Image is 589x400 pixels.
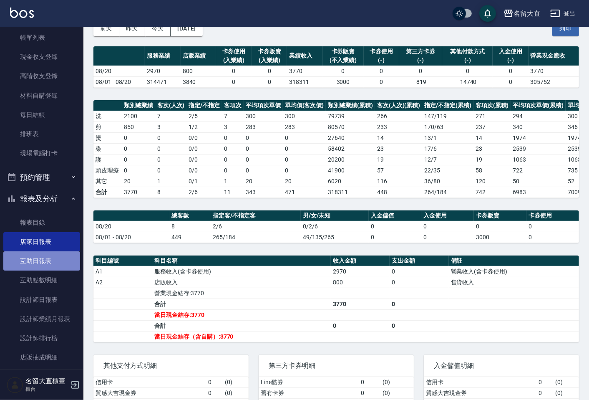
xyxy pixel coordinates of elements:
[93,256,152,266] th: 科目編號
[155,100,187,111] th: 客次(人次)
[375,143,423,154] td: 23
[479,5,496,22] button: save
[269,362,404,370] span: 第三方卡券明細
[444,47,491,56] div: 其他付款方式
[222,187,244,197] td: 11
[244,143,283,154] td: 0
[122,111,155,122] td: 2100
[449,266,579,277] td: 營業收入(含卡券使用)
[259,377,359,388] td: Line酷券
[152,331,331,342] td: 當日現金結存（含自購）:3770
[444,56,491,65] div: (-)
[93,46,579,88] table: a dense table
[421,210,474,221] th: 入金使用
[93,165,122,176] td: 頭皮理療
[536,387,553,398] td: 0
[552,21,579,36] button: 列印
[399,66,442,76] td: 0
[511,100,566,111] th: 平均項次單價(累積)
[390,266,448,277] td: 0
[152,277,331,288] td: 店販收入
[152,299,331,309] td: 合計
[390,277,448,288] td: 0
[216,76,252,87] td: 0
[390,320,448,331] td: 0
[422,187,473,197] td: 264/184
[424,377,536,388] td: 信用卡
[511,122,566,132] td: 340
[529,76,579,87] td: 305752
[283,187,326,197] td: 471
[375,132,423,143] td: 14
[326,122,375,132] td: 80570
[442,76,493,87] td: -14740
[3,329,80,348] a: 設計師排行榜
[3,271,80,290] a: 互助點數明細
[283,154,326,165] td: 0
[511,143,566,154] td: 2539
[495,56,526,65] div: (-)
[473,100,511,111] th: 客項次(累積)
[222,176,244,187] td: 1
[375,187,423,197] td: 448
[223,387,249,398] td: ( 0 )
[25,385,68,393] p: 櫃台
[526,210,579,221] th: 卡券使用
[93,111,122,122] td: 洗
[93,143,122,154] td: 染
[122,165,155,176] td: 0
[375,111,423,122] td: 266
[152,309,331,320] td: 當日現金結存:3770
[474,221,526,232] td: 0
[401,47,440,56] div: 第三方卡券
[331,299,390,309] td: 3770
[526,221,579,232] td: 0
[186,111,222,122] td: 2 / 5
[473,132,511,143] td: 14
[331,256,390,266] th: 收入金額
[364,66,399,76] td: 0
[401,56,440,65] div: (-)
[364,76,399,87] td: 0
[422,111,473,122] td: 147 / 119
[122,176,155,187] td: 20
[3,105,80,124] a: 每日結帳
[536,377,553,388] td: 0
[93,154,122,165] td: 護
[449,256,579,266] th: 備註
[93,122,122,132] td: 剪
[93,266,152,277] td: A1
[145,76,180,87] td: 314471
[325,47,362,56] div: 卡券販賣
[359,387,380,398] td: 0
[186,187,222,197] td: 2/6
[244,154,283,165] td: 0
[152,288,331,299] td: 營業現金結存:3770
[473,143,511,154] td: 23
[375,176,423,187] td: 116
[326,132,375,143] td: 27640
[323,76,364,87] td: 3000
[93,256,579,342] table: a dense table
[421,232,474,243] td: 0
[3,348,80,367] a: 店販抽成明細
[3,28,80,47] a: 帳單列表
[186,122,222,132] td: 1 / 2
[93,221,169,232] td: 08/20
[473,187,511,197] td: 742
[244,100,283,111] th: 平均項次單價
[511,176,566,187] td: 50
[122,122,155,132] td: 850
[359,377,380,388] td: 0
[254,56,285,65] div: (入業績)
[3,251,80,271] a: 互助日報表
[155,111,187,122] td: 7
[424,387,536,398] td: 質感大吉現金券
[326,165,375,176] td: 41900
[155,165,187,176] td: 0
[211,232,301,243] td: 265/184
[3,290,80,309] a: 設計師日報表
[511,154,566,165] td: 1063
[474,232,526,243] td: 3000
[244,122,283,132] td: 283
